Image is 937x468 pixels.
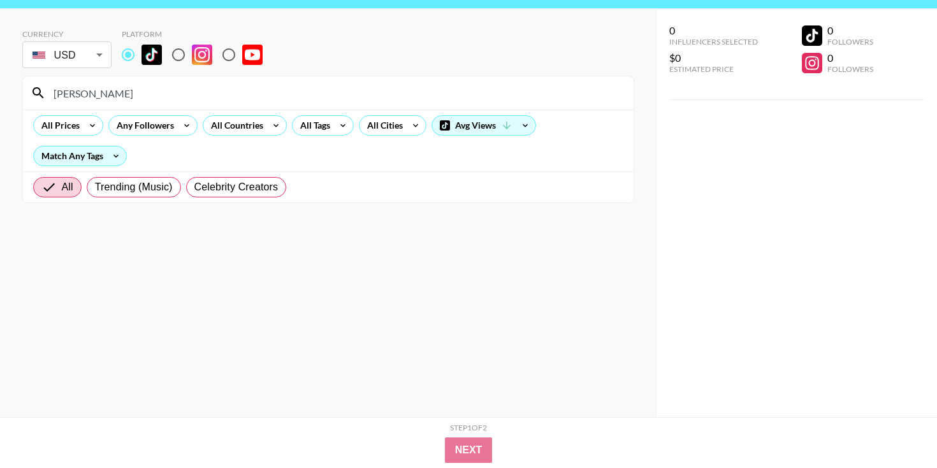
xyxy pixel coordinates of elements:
[109,116,177,135] div: Any Followers
[669,37,758,46] div: Influencers Selected
[360,116,405,135] div: All Cities
[95,180,173,195] span: Trending (Music)
[34,116,82,135] div: All Prices
[122,29,273,39] div: Platform
[827,64,873,74] div: Followers
[669,24,758,37] div: 0
[194,180,279,195] span: Celebrity Creators
[669,52,758,64] div: $0
[293,116,333,135] div: All Tags
[827,24,873,37] div: 0
[46,83,626,103] input: Search by User Name
[62,180,73,195] span: All
[445,437,493,463] button: Next
[203,116,266,135] div: All Countries
[22,29,112,39] div: Currency
[142,45,162,65] img: TikTok
[192,45,212,65] img: Instagram
[450,423,487,432] div: Step 1 of 2
[34,146,126,166] div: Match Any Tags
[669,64,758,74] div: Estimated Price
[873,404,922,453] iframe: Drift Widget Chat Controller
[242,45,263,65] img: YouTube
[432,116,535,135] div: Avg Views
[827,37,873,46] div: Followers
[827,52,873,64] div: 0
[25,44,109,66] div: USD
